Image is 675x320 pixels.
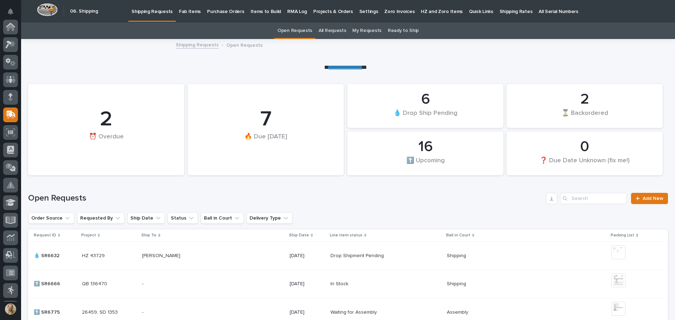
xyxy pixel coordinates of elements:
p: [DATE] [290,309,325,315]
p: Drop Shipment Pending [330,252,385,259]
div: 7 [200,107,332,132]
p: Packing List [611,231,634,239]
div: 16 [359,138,491,156]
p: [DATE] [290,281,325,287]
p: - [142,280,145,287]
p: Open Requests [226,41,263,48]
p: ⬆️ SR6666 [34,280,62,287]
p: Request ID [34,231,56,239]
h2: 06. Shipping [70,8,98,14]
p: HZ 43729 [82,252,106,259]
button: Delivery Type [246,213,292,224]
p: - [142,308,145,315]
div: ❓ Due Date Unknown (fix me!) [519,156,651,171]
button: Ball in Court [201,213,244,224]
button: Status [168,213,198,224]
tr: 💧 SR6632💧 SR6632 HZ 43729HZ 43729 [PERSON_NAME][PERSON_NAME] [DATE]Drop Shipment PendingDrop Ship... [28,241,668,270]
p: Ball in Court [446,231,470,239]
div: ⏰ Overdue [40,133,172,155]
div: ⬆️ Upcoming [359,156,491,171]
div: 2 [40,107,172,132]
a: Open Requests [277,22,312,39]
p: 26459, SD 1353 [82,308,119,315]
a: Add New [631,193,668,204]
p: Shipping [447,252,468,259]
h1: Open Requests [28,193,543,203]
button: Notifications [3,4,18,19]
p: ⬆️ SR6775 [34,308,61,315]
a: Shipping Requests [176,40,219,48]
div: Notifications [9,8,18,20]
button: users-avatar [3,302,18,316]
button: Requested By [77,213,124,224]
div: 2 [519,91,651,108]
span: Add New [643,196,663,201]
p: Ship To [141,231,156,239]
p: Shipping [447,280,468,287]
p: Project [81,231,96,239]
a: My Requests [352,22,381,39]
p: QB 136470 [82,280,109,287]
img: Workspace Logo [37,3,58,16]
div: 💧 Drop Ship Pending [359,109,491,124]
p: [DATE] [290,253,325,259]
p: 💧 SR6632 [34,252,61,259]
div: 🔥 Due [DATE] [200,133,332,155]
a: All Requests [319,22,346,39]
p: Ship Date [289,231,309,239]
p: Waiting for Assembly [330,308,378,315]
p: [PERSON_NAME] [142,252,182,259]
input: Search [560,193,627,204]
button: Order Source [28,213,74,224]
div: ⏳ Backordered [519,109,651,124]
div: 0 [519,138,651,156]
p: In Stock [330,280,350,287]
button: Ship Date [127,213,165,224]
p: Assembly [447,308,470,315]
p: Line item status [330,231,362,239]
tr: ⬆️ SR6666⬆️ SR6666 QB 136470QB 136470 -- [DATE]In StockIn Stock ShippingShipping [28,270,668,298]
a: Ready to Ship [388,22,419,39]
div: 6 [359,91,491,108]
